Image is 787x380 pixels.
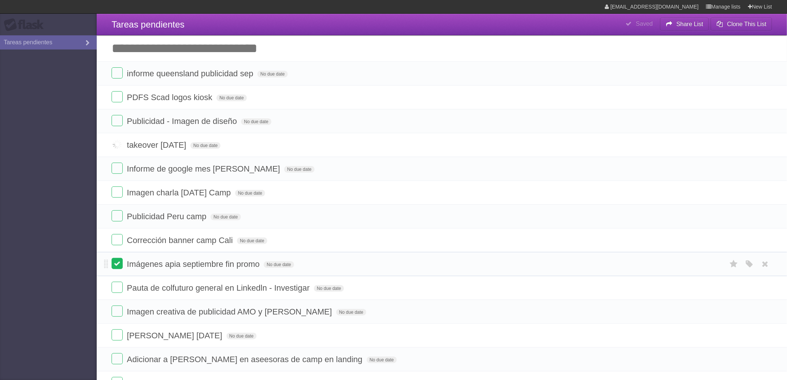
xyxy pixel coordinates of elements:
[4,18,48,32] div: Flask
[112,210,123,221] label: Done
[127,140,188,150] span: takeover [DATE]
[190,142,221,149] span: No due date
[127,69,255,78] span: informe queensland publicidad sep
[264,261,294,268] span: No due date
[677,21,703,27] b: Share List
[367,357,397,363] span: No due date
[127,93,214,102] span: PDFS Scad logos kiosk
[112,163,123,174] label: Done
[127,331,224,340] span: [PERSON_NAME] [DATE]
[127,236,235,245] span: Corrección banner camp Cali
[227,333,257,339] span: No due date
[112,67,123,79] label: Done
[127,164,282,173] span: Informe de google mes [PERSON_NAME]
[112,353,123,364] label: Done
[127,283,312,293] span: Pauta de colfuturo general en Linkedln - Investigar
[257,71,288,77] span: No due date
[127,307,334,316] span: Imagen creativa de publicidad AMO y [PERSON_NAME]
[112,139,123,150] label: Done
[112,91,123,102] label: Done
[127,212,208,221] span: Publicidad Peru camp
[127,259,261,269] span: Imágenes apia septiembre fin promo
[660,17,709,31] button: Share List
[112,186,123,198] label: Done
[241,118,271,125] span: No due date
[127,355,364,364] span: Adicionar a [PERSON_NAME] en aseesoras de camp en landing
[727,258,741,270] label: Star task
[336,309,366,316] span: No due date
[127,188,233,197] span: Imagen charla [DATE] Camp
[112,282,123,293] label: Done
[636,20,653,27] b: Saved
[235,190,265,197] span: No due date
[112,258,123,269] label: Done
[112,234,123,245] label: Done
[711,17,772,31] button: Clone This List
[112,306,123,317] label: Done
[211,214,241,220] span: No due date
[314,285,344,292] span: No due date
[127,116,239,126] span: Publicidad - Imagen de diseño
[112,329,123,341] label: Done
[216,95,247,101] span: No due date
[237,237,267,244] span: No due date
[112,115,123,126] label: Done
[112,19,184,29] span: Tareas pendientes
[284,166,314,173] span: No due date
[727,21,767,27] b: Clone This List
